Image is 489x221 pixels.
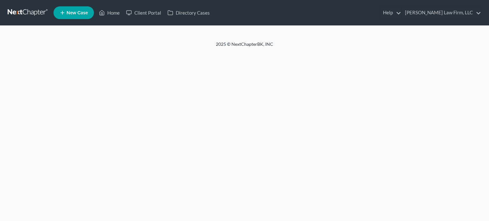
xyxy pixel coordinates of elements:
a: [PERSON_NAME] Law Firm, LLC [402,7,481,18]
new-legal-case-button: New Case [53,6,94,19]
div: 2025 © NextChapterBK, INC [63,41,426,52]
a: Home [96,7,123,18]
a: Client Portal [123,7,164,18]
a: Directory Cases [164,7,213,18]
a: Help [380,7,401,18]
